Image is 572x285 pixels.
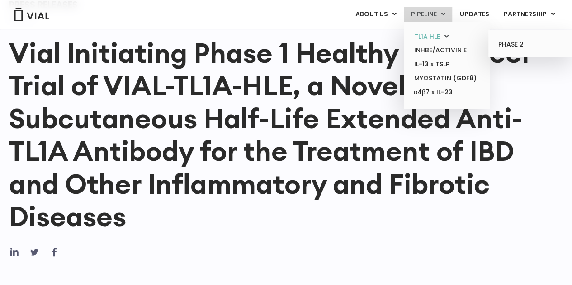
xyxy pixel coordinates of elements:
div: Share on facebook [49,247,60,257]
a: UPDATES [453,7,496,22]
a: PARTNERSHIPMenu Toggle [496,7,563,22]
a: MYOSTATIN (GDF8) [407,71,486,85]
a: PIPELINEMenu Toggle [404,7,452,22]
div: Share on twitter [29,247,40,257]
div: Share on linkedin [9,247,20,257]
a: TL1A HLEMenu Toggle [407,30,486,44]
h1: Vial Initiating Phase 1 Healthy Volunteer Trial of VIAL-TL1A-HLE, a Novel Subcutaneous Half-Life ... [9,37,563,233]
a: IL-13 x TSLP [407,57,486,71]
img: Vial Logo [14,8,50,21]
a: INHBE/ACTIVIN E [407,43,486,57]
a: ABOUT USMenu Toggle [348,7,403,22]
a: α4β7 x IL-23 [407,85,486,100]
a: PHASE 2 [492,37,571,52]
